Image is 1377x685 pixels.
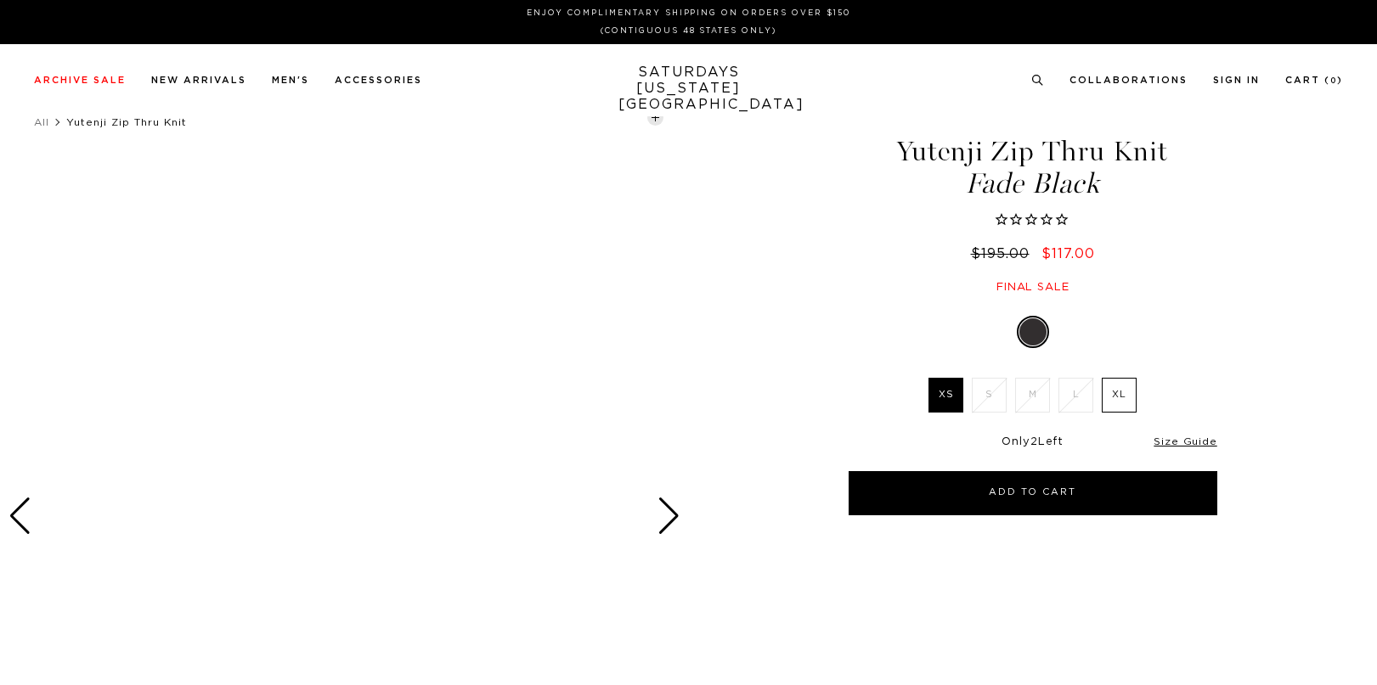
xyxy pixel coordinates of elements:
a: All [34,117,49,127]
span: 2 [1030,436,1038,447]
small: 0 [1330,77,1337,85]
span: $117.00 [1041,247,1095,261]
p: Enjoy Complimentary Shipping on Orders Over $150 [41,7,1336,20]
p: (Contiguous 48 States Only) [41,25,1336,37]
a: Collaborations [1069,76,1188,85]
a: New Arrivals [151,76,246,85]
del: $195.00 [971,247,1036,261]
a: Size Guide [1154,436,1216,446]
div: Previous slide [8,497,31,535]
a: Archive Sale [34,76,126,85]
h1: Yutenji Zip Thru Knit [846,138,1220,198]
span: Fade Black [846,170,1220,198]
div: Next slide [657,497,680,535]
a: Accessories [335,76,422,85]
span: Rated 0.0 out of 5 stars 0 reviews [846,211,1220,230]
label: XS [928,378,963,413]
span: Yutenji Zip Thru Knit [66,117,187,127]
a: Cart (0) [1285,76,1343,85]
div: Final sale [846,280,1220,295]
div: Only Left [849,435,1217,450]
label: XL [1102,378,1137,413]
a: Men's [272,76,309,85]
label: Fade Black [1019,318,1047,345]
a: SATURDAYS[US_STATE][GEOGRAPHIC_DATA] [618,65,759,113]
button: Add to Cart [849,471,1217,515]
a: Sign In [1213,76,1260,85]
